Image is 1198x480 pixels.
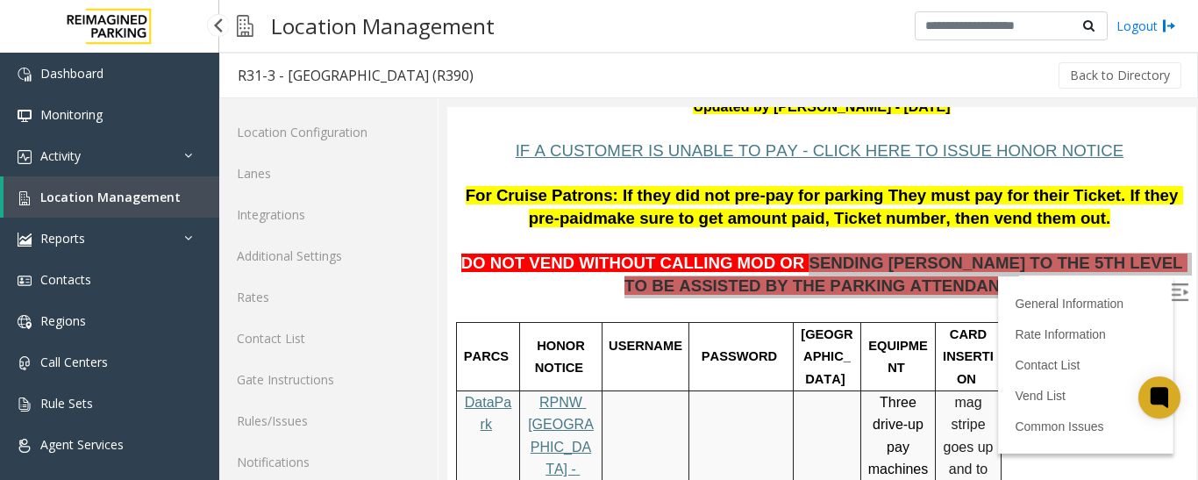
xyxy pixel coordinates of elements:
[219,194,438,235] a: Integrations
[567,282,618,296] a: Vend List
[238,64,474,87] div: R31-3 - [GEOGRAPHIC_DATA] (R390)
[18,439,32,453] img: 'icon'
[81,288,146,415] a: RPNW [GEOGRAPHIC_DATA] - Honor Notice
[219,111,438,153] a: Location Configuration
[567,251,632,265] a: Contact List
[421,288,485,415] span: Three drive-up pay machines - CC ONLY
[421,232,481,269] span: EQUIPMENT
[40,395,93,412] span: Rule Sets
[40,65,103,82] span: Dashboard
[40,354,108,370] span: Call Centers
[254,242,330,256] span: PASSWORD
[219,400,438,441] a: Rules/Issues
[68,34,677,53] span: IF A CUSTOMER IS UNABLE TO PAY - CLICK HERE TO ISSUE HONOR NOTICE
[18,233,32,247] img: 'icon'
[14,147,740,188] span: DO NOT VEND WITHOUT CALLING MOD OR SENDING [PERSON_NAME] TO THE 5TH LEVEL TO BE ASSISTED BY THE P...
[68,37,677,52] a: IF A CUSTOMER IS UNABLE TO PAY - CLICK HERE TO ISSUE HONOR NOTICE
[40,147,81,164] span: Activity
[1116,17,1176,35] a: Logout
[219,359,438,400] a: Gate Instructions
[18,356,32,370] img: 'icon'
[18,274,32,288] img: 'icon'
[219,153,438,194] a: Lanes
[146,102,663,120] span: make sure to get amount paid, Ticket number, then vend them out.
[1162,17,1176,35] img: logout
[567,190,676,204] a: General Information
[40,106,103,123] span: Monitoring
[353,220,405,279] span: [GEOGRAPHIC_DATA]
[219,276,438,318] a: Rates
[18,288,64,326] a: DataPark
[496,288,551,438] span: mag stripe goes up and to the left (Vertical Reader)
[237,4,253,47] img: pageIcon
[724,176,741,194] img: Open/Close Sidebar Menu
[40,436,124,453] span: Agent Services
[18,68,32,82] img: 'icon'
[88,232,141,269] span: HONOR NOTICE
[496,220,546,279] span: CARD INSERTION
[262,4,503,47] h3: Location Management
[18,315,32,329] img: 'icon'
[18,150,32,164] img: 'icon'
[18,191,32,205] img: 'icon'
[40,271,91,288] span: Contacts
[567,220,659,234] a: Rate Information
[17,242,61,256] span: PARCS
[4,176,219,218] a: Location Management
[18,398,32,412] img: 'icon'
[40,189,181,205] span: Location Management
[40,230,85,247] span: Reports
[1059,62,1181,89] button: Back to Directory
[18,79,736,120] span: For Cruise Patrons: If they did not pre-pay for parking They must pay for their Ticket. If they p...
[18,109,32,123] img: 'icon'
[161,232,235,246] span: USERNAME
[219,235,438,276] a: Additional Settings
[219,318,438,359] a: Contact List
[567,312,656,326] a: Common Issues
[40,312,86,329] span: Regions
